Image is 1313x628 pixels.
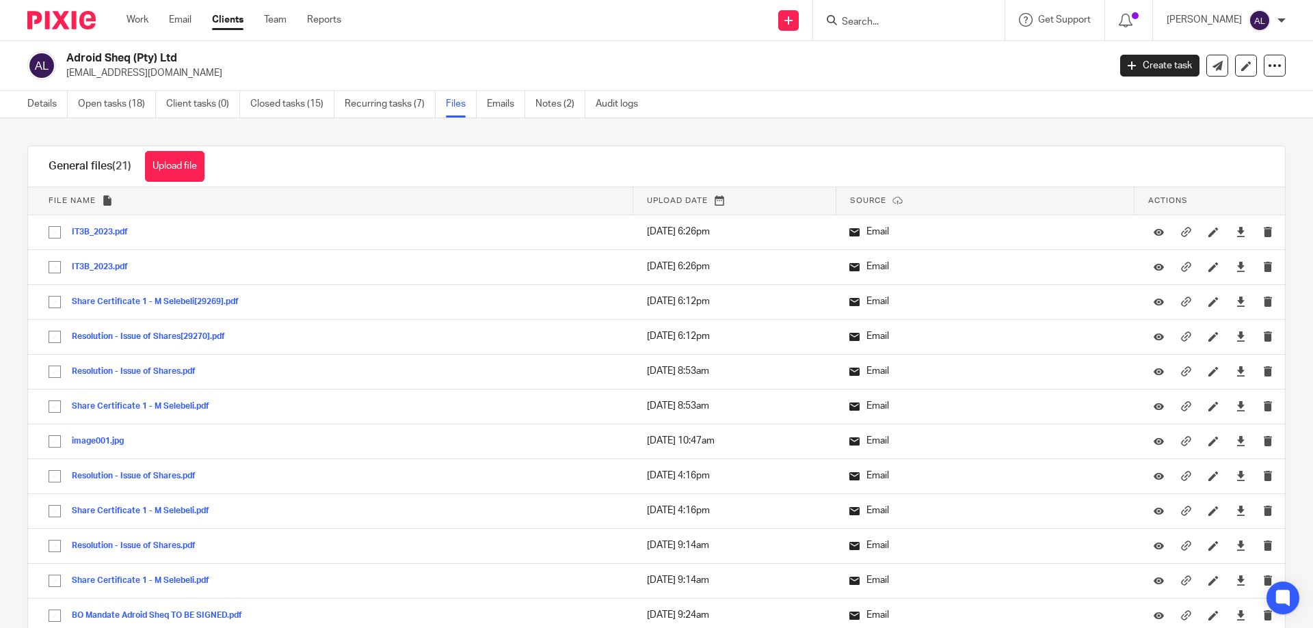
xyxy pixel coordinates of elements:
[647,399,822,413] p: [DATE] 8:53am
[250,91,334,118] a: Closed tasks (15)
[1167,13,1242,27] p: [PERSON_NAME]
[647,573,822,587] p: [DATE] 9:14am
[72,402,220,411] button: Share Certificate 1 - M Selebeli.pdf
[647,434,822,448] p: [DATE] 10:47am
[42,568,68,594] input: Select
[849,434,1121,448] p: Email
[72,367,206,377] button: Resolution - Issue of Shares.pdf
[1148,197,1188,204] span: Actions
[264,13,287,27] a: Team
[72,332,235,342] button: Resolution - Issue of Shares[29270].pdf
[535,91,585,118] a: Notes (2)
[1236,434,1246,448] a: Download
[849,573,1121,587] p: Email
[849,538,1121,552] p: Email
[42,254,68,280] input: Select
[27,11,96,29] img: Pixie
[307,13,341,27] a: Reports
[345,91,436,118] a: Recurring tasks (7)
[850,197,886,204] span: Source
[849,608,1121,622] p: Email
[647,469,822,482] p: [DATE] 4:16pm
[72,506,220,516] button: Share Certificate 1 - M Selebeli.pdf
[849,504,1121,517] p: Email
[647,225,822,238] p: [DATE] 6:26pm
[647,538,822,552] p: [DATE] 9:14am
[66,51,893,66] h2: Adroid Sheq (Pty) Ltd
[647,260,822,273] p: [DATE] 6:26pm
[596,91,648,118] a: Audit logs
[1236,295,1246,308] a: Download
[72,437,134,446] button: image001.jpg
[145,151,204,182] button: Upload file
[72,262,138,272] button: IT3B_2023.pdf
[1236,538,1246,552] a: Download
[849,399,1121,413] p: Email
[840,16,964,29] input: Search
[849,260,1121,273] p: Email
[849,469,1121,482] p: Email
[112,161,131,172] span: (21)
[169,13,191,27] a: Email
[1236,608,1246,622] a: Download
[446,91,477,118] a: Files
[127,13,148,27] a: Work
[42,394,68,420] input: Select
[72,576,220,586] button: Share Certificate 1 - M Selebeli.pdf
[42,219,68,245] input: Select
[42,533,68,559] input: Select
[42,359,68,385] input: Select
[49,197,96,204] span: File name
[1249,10,1271,31] img: svg%3E
[42,498,68,524] input: Select
[212,13,243,27] a: Clients
[1236,364,1246,378] a: Download
[72,228,138,237] button: IT3B_2023.pdf
[849,225,1121,238] p: Email
[849,329,1121,343] p: Email
[849,295,1121,308] p: Email
[1236,260,1246,273] a: Download
[27,91,68,118] a: Details
[27,51,56,80] img: svg%3E
[49,159,131,174] h1: General files
[1236,573,1246,587] a: Download
[1038,15,1091,25] span: Get Support
[166,91,240,118] a: Client tasks (0)
[1236,225,1246,238] a: Download
[72,472,206,481] button: Resolution - Issue of Shares.pdf
[42,324,68,350] input: Select
[78,91,156,118] a: Open tasks (18)
[72,297,249,307] button: Share Certificate 1 - M Selebeli[29269].pdf
[647,197,708,204] span: Upload date
[72,611,252,620] button: BO Mandate Adroid Sheq TO BE SIGNED.pdf
[1236,329,1246,343] a: Download
[1236,504,1246,517] a: Download
[647,329,822,343] p: [DATE] 6:12pm
[72,541,206,551] button: Resolution - Issue of Shares.pdf
[42,289,68,315] input: Select
[849,364,1121,378] p: Email
[647,295,822,308] p: [DATE] 6:12pm
[1236,469,1246,482] a: Download
[42,463,68,489] input: Select
[42,428,68,454] input: Select
[66,66,1100,80] p: [EMAIL_ADDRESS][DOMAIN_NAME]
[647,608,822,622] p: [DATE] 9:24am
[647,504,822,517] p: [DATE] 4:16pm
[647,364,822,378] p: [DATE] 8:53am
[1236,399,1246,413] a: Download
[1120,55,1199,77] a: Create task
[487,91,525,118] a: Emails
